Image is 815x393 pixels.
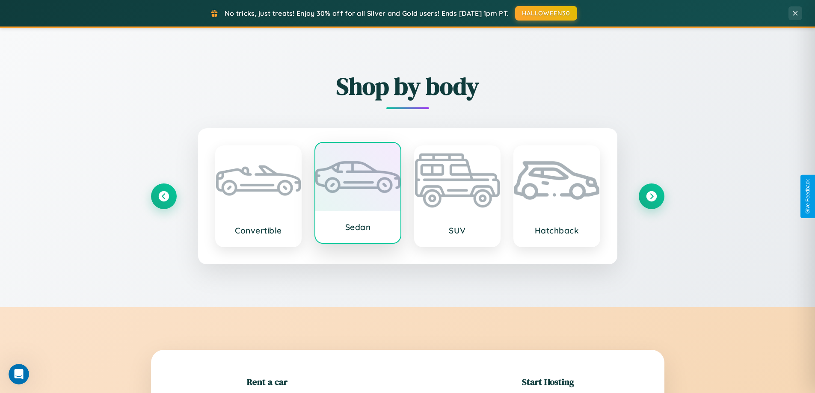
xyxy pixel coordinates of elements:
h3: Convertible [225,225,293,236]
h3: Sedan [324,222,392,232]
button: HALLOWEEN30 [515,6,577,21]
h2: Start Hosting [522,375,574,388]
h3: SUV [424,225,492,236]
h3: Hatchback [523,225,591,236]
h2: Shop by body [151,70,664,103]
iframe: Intercom live chat [9,364,29,384]
span: No tricks, just treats! Enjoy 30% off for all Silver and Gold users! Ends [DATE] 1pm PT. [225,9,509,18]
div: Give Feedback [805,179,811,214]
h2: Rent a car [247,375,287,388]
